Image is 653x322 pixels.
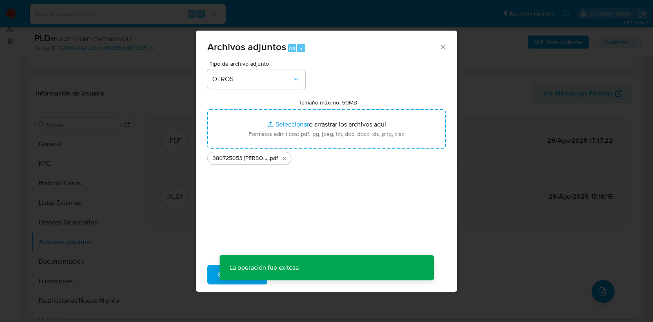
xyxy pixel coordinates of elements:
label: Tamaño máximo: 50MB [299,99,357,106]
span: Archivos adjuntos [207,40,286,54]
span: Cancelar [281,266,308,284]
span: Subir archivo [218,266,257,284]
ul: Archivos seleccionados [207,149,446,165]
span: Tipo de archivo adjunto [209,61,307,67]
button: Eliminar 380725053 OMAR TLAPAYA CANTOR_AGO2025.pdf [280,153,289,163]
button: Subir archivo [207,265,267,284]
span: a [300,44,302,52]
button: OTROS [207,69,305,89]
span: OTROS [212,75,292,83]
p: La operación fue exitosa [220,255,309,280]
span: Alt [289,44,295,52]
span: 380725053 [PERSON_NAME] CANTOR_AGO2025 [213,154,269,162]
span: .pdf [269,154,278,162]
button: Cerrar [439,43,446,50]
